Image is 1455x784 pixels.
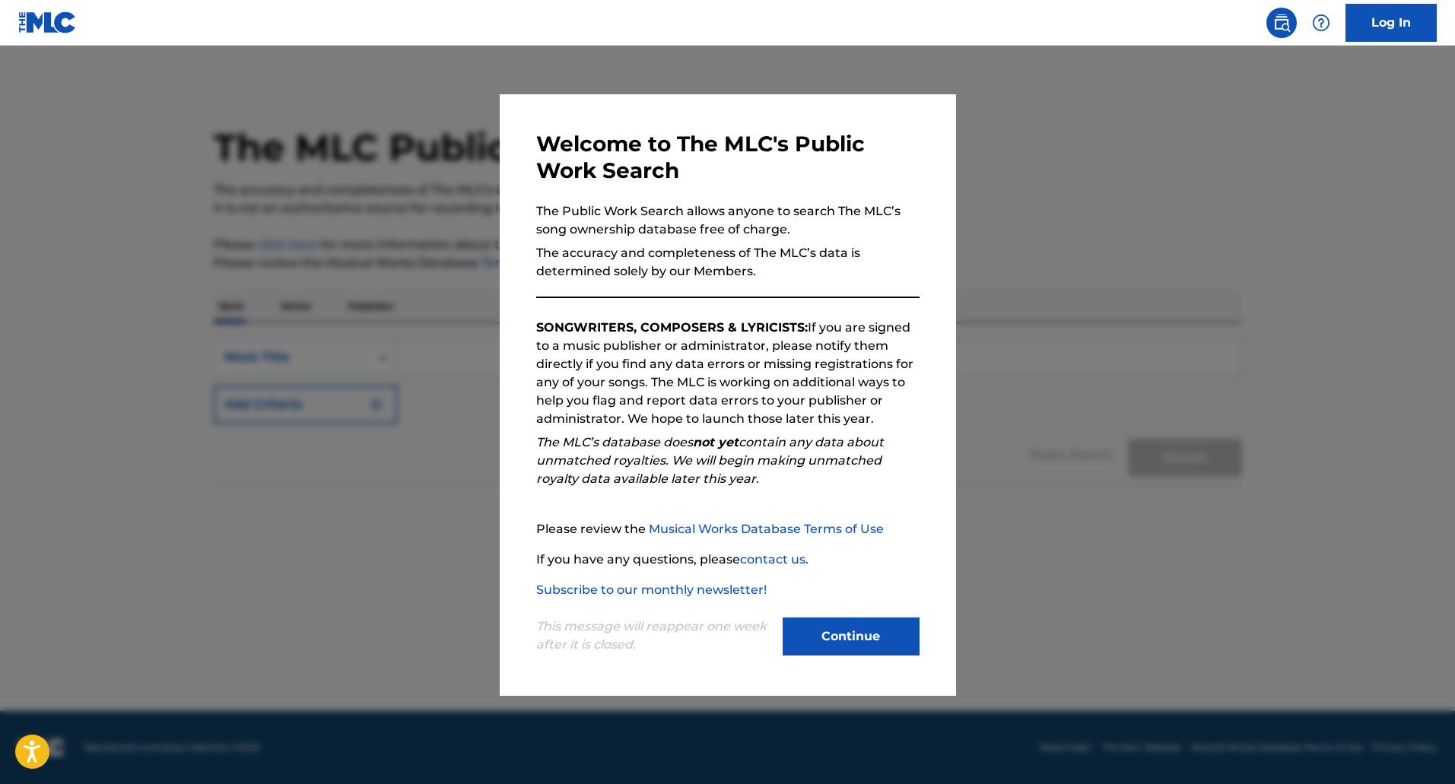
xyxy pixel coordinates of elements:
p: The accuracy and completeness of The MLC’s data is determined solely by our Members. [536,244,920,281]
p: If you are signed to a music publisher or administrator, please notify them directly if you find ... [536,319,920,428]
iframe: Chat Widget [1379,711,1455,784]
img: help [1312,14,1330,32]
a: Public Search [1266,8,1297,38]
strong: SONGWRITERS, COMPOSERS & LYRICISTS: [536,320,808,335]
img: MLC Logo [18,11,77,33]
p: Please review the [536,520,920,538]
h3: Welcome to The MLC's Public Work Search [536,131,920,184]
a: Subscribe to our monthly newsletter! [536,582,767,597]
a: contact us [740,552,805,567]
img: search [1272,14,1291,32]
strong: not yet [693,435,739,449]
a: Musical Works Database Terms of Use [649,522,884,536]
div: Help [1306,8,1336,38]
p: This message will reappear one week after it is closed. [536,617,774,654]
a: Log In [1345,4,1437,42]
p: If you have any questions, please . [536,551,920,569]
p: The Public Work Search allows anyone to search The MLC’s song ownership database free of charge. [536,202,920,239]
button: Continue [783,617,920,655]
em: The MLC’s database does contain any data about unmatched royalties. We will begin making unmatche... [536,435,884,486]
